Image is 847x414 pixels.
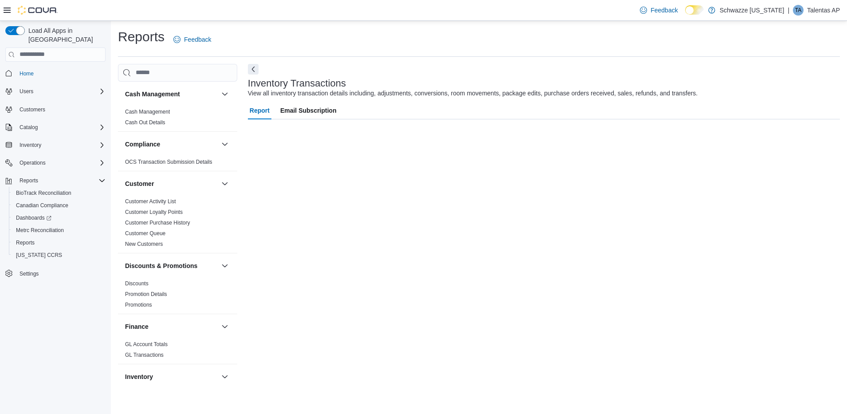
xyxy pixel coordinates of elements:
a: Inventory Adjustments [125,391,177,398]
button: Settings [2,267,109,280]
button: Users [16,86,37,97]
p: Schwazze [US_STATE] [720,5,784,16]
span: Canadian Compliance [12,200,106,211]
a: Cash Management [125,109,170,115]
button: Operations [2,157,109,169]
div: Compliance [118,157,237,171]
button: Inventory [125,372,218,381]
a: Dashboards [9,212,109,224]
a: BioTrack Reconciliation [12,188,75,198]
button: Inventory [220,371,230,382]
span: Customer Purchase History [125,219,190,226]
span: Customer Loyalty Points [125,209,183,216]
span: BioTrack Reconciliation [16,189,71,197]
span: Reports [16,239,35,246]
button: Catalog [2,121,109,134]
button: Inventory [2,139,109,151]
button: Operations [16,158,49,168]
span: Load All Apps in [GEOGRAPHIC_DATA] [25,26,106,44]
a: Settings [16,268,42,279]
span: Inventory Adjustments [125,391,177,398]
h3: Discounts & Promotions [125,261,197,270]
img: Cova [18,6,58,15]
span: Reports [12,237,106,248]
div: Talentas AP [793,5,804,16]
p: Talentas AP [807,5,840,16]
span: Email Subscription [280,102,337,119]
button: Next [248,64,259,75]
button: Reports [2,174,109,187]
span: Catalog [20,124,38,131]
h3: Customer [125,179,154,188]
button: Metrc Reconciliation [9,224,109,237]
span: Report [250,102,270,119]
button: Discounts & Promotions [125,261,218,270]
h3: Compliance [125,140,160,149]
span: Reports [20,177,38,184]
span: [US_STATE] CCRS [16,252,62,259]
button: Discounts & Promotions [220,260,230,271]
a: OCS Transaction Submission Details [125,159,212,165]
button: Catalog [16,122,41,133]
span: Reports [16,175,106,186]
span: Canadian Compliance [16,202,68,209]
p: | [788,5,789,16]
button: Users [2,85,109,98]
span: Dashboards [16,214,51,221]
a: Promotions [125,302,152,308]
span: GL Transactions [125,351,164,359]
a: Metrc Reconciliation [12,225,67,236]
span: Cash Out Details [125,119,165,126]
a: Reports [12,237,38,248]
span: Operations [20,159,46,166]
span: Customers [16,104,106,115]
a: Customer Loyalty Points [125,209,183,215]
span: Customer Queue [125,230,165,237]
h1: Reports [118,28,165,46]
span: Users [20,88,33,95]
button: BioTrack Reconciliation [9,187,109,199]
span: Settings [16,268,106,279]
nav: Complex example [5,63,106,303]
button: Home [2,67,109,80]
h3: Inventory [125,372,153,381]
a: Cash Out Details [125,119,165,126]
button: Cash Management [220,89,230,99]
span: Inventory [16,140,106,150]
h3: Inventory Transactions [248,78,346,89]
span: GL Account Totals [125,341,168,348]
span: Home [16,68,106,79]
button: Reports [16,175,42,186]
span: Cash Management [125,108,170,115]
div: Discounts & Promotions [118,278,237,314]
a: GL Account Totals [125,341,168,347]
div: View all inventory transaction details including, adjustments, conversions, room movements, packa... [248,89,698,98]
a: Home [16,68,37,79]
button: Customer [220,178,230,189]
span: Customer Activity List [125,198,176,205]
a: Feedback [636,1,681,19]
span: OCS Transaction Submission Details [125,158,212,166]
span: Settings [20,270,39,277]
a: Promotion Details [125,291,167,297]
button: Compliance [125,140,218,149]
a: Canadian Compliance [12,200,72,211]
input: Dark Mode [685,5,704,15]
span: Feedback [651,6,678,15]
a: Customer Activity List [125,198,176,205]
button: Inventory [16,140,45,150]
a: Discounts [125,280,149,287]
a: Customers [16,104,49,115]
button: [US_STATE] CCRS [9,249,109,261]
span: Discounts [125,280,149,287]
button: Reports [9,237,109,249]
button: Finance [220,321,230,332]
button: Finance [125,322,218,331]
span: Catalog [16,122,106,133]
a: New Customers [125,241,163,247]
div: Finance [118,339,237,364]
a: Feedback [170,31,215,48]
span: New Customers [125,241,163,248]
